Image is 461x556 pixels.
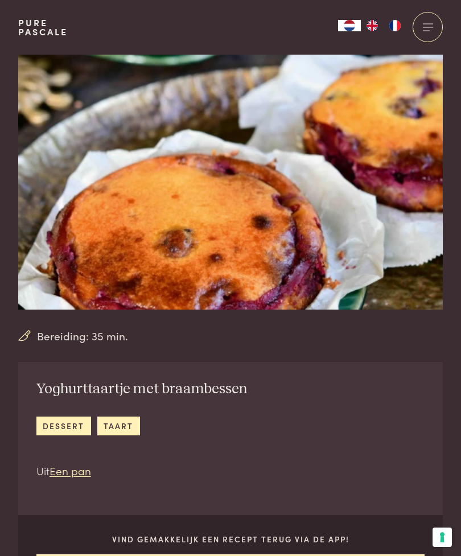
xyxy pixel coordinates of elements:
button: Uw voorkeuren voor toestemming voor trackingtechnologieën [433,528,452,547]
aside: Language selected: Nederlands [338,20,406,31]
a: taart [97,417,140,435]
p: Vind gemakkelijk een recept terug via de app! [36,533,425,545]
p: Uit [36,463,248,479]
span: Bereiding: 35 min. [37,328,128,344]
a: dessert [36,417,91,435]
a: PurePascale [18,18,68,36]
a: EN [361,20,384,31]
h2: Yoghurttaartje met braambessen [36,380,248,398]
div: Language [338,20,361,31]
a: NL [338,20,361,31]
ul: Language list [361,20,406,31]
a: Een pan [50,463,91,478]
img: Yoghurttaartje met braambessen [18,55,443,310]
a: FR [384,20,406,31]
